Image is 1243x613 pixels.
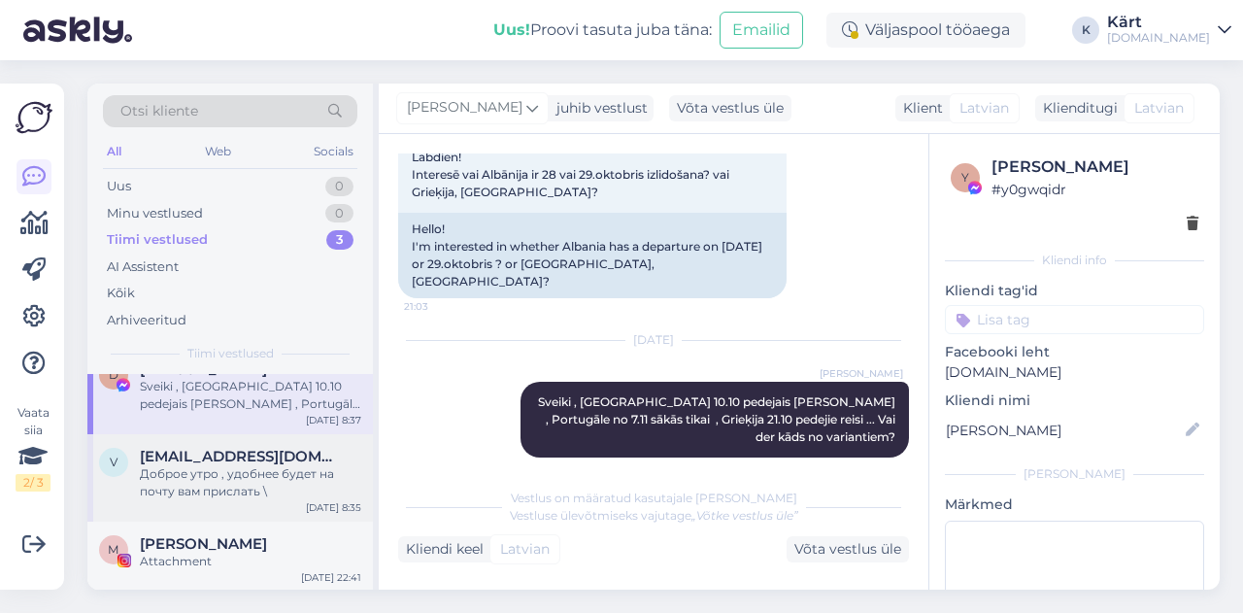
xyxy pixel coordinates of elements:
div: Proovi tasuta juba täna: [493,18,712,42]
span: verapastore@inbox.lv [140,448,342,465]
span: Vestluse ülevõtmiseks vajutage [510,508,798,523]
span: v [110,455,118,469]
span: 8:37 [830,459,903,473]
div: Web [201,139,235,164]
p: Märkmed [945,494,1204,515]
div: juhib vestlust [549,98,648,119]
div: Kärt [1107,15,1210,30]
div: Tiimi vestlused [107,230,208,250]
div: All [103,139,125,164]
div: Kliendi keel [398,539,484,560]
div: 0 [325,204,353,223]
div: [PERSON_NAME] [991,155,1198,179]
span: М [108,542,119,557]
div: Klienditugi [1035,98,1118,119]
span: [PERSON_NAME] [820,366,903,381]
span: Labdien! Interesē vai Albānija ir 28 vai 29.oktobris izlidošana? vai Grieķija, [GEOGRAPHIC_DATA]? [412,150,732,199]
div: Kliendi info [945,252,1204,269]
div: Attachment [140,553,361,570]
div: Kõik [107,284,135,303]
div: [DOMAIN_NAME] [1107,30,1210,46]
div: Vaata siia [16,404,50,492]
span: y [961,170,969,185]
div: Hello! I'm interested in whether Albania has a departure on [DATE] or 29.oktobris ? or [GEOGRAPHI... [398,213,787,298]
div: Доброе утро , удобнее будет на почту вам прислать \ [140,465,361,500]
span: Vestlus on määratud kasutajale [PERSON_NAME] [511,491,797,505]
span: Sveiki , [GEOGRAPHIC_DATA] 10.10 pedejais [PERSON_NAME] , Portugāle no 7.11 sākās tikai , Grieķij... [538,394,898,444]
input: Lisa nimi [946,420,1182,441]
div: Võta vestlus üle [669,95,791,121]
p: Kliendi nimi [945,391,1204,411]
div: K [1072,17,1099,44]
span: Latvian [959,98,1009,119]
p: Facebooki leht [945,342,1204,362]
div: [DATE] [398,331,909,349]
span: Latvian [500,539,550,560]
img: Askly Logo [16,99,52,136]
div: [DATE] 8:35 [306,500,361,515]
b: Uus! [493,20,530,39]
div: 0 [325,177,353,196]
div: # y0gwqidr [991,179,1198,200]
p: Kliendi tag'id [945,281,1204,301]
div: Võta vestlus üle [787,536,909,562]
span: 21:03 [404,299,477,314]
div: Uus [107,177,131,196]
span: МARIA [140,535,267,553]
input: Lisa tag [945,305,1204,334]
a: Kärt[DOMAIN_NAME] [1107,15,1231,46]
i: „Võtke vestlus üle” [691,508,798,523]
span: Latvian [1134,98,1184,119]
span: D [109,367,118,382]
div: Klient [895,98,943,119]
div: [PERSON_NAME] [945,465,1204,483]
span: Otsi kliente [120,101,198,121]
div: Arhiveeritud [107,311,186,330]
p: [DOMAIN_NAME] [945,362,1204,383]
span: [PERSON_NAME] [407,97,522,119]
div: 2 / 3 [16,474,50,492]
button: Emailid [720,12,803,49]
div: Väljaspool tööaega [826,13,1025,48]
div: Sveiki , [GEOGRAPHIC_DATA] 10.10 pedejais [PERSON_NAME] , Portugāle no 7.11 sākās tikai , Grieķij... [140,378,361,413]
span: Tiimi vestlused [187,345,274,362]
div: Minu vestlused [107,204,203,223]
div: [DATE] 8:37 [306,413,361,427]
div: AI Assistent [107,257,179,277]
div: [DATE] 22:41 [301,570,361,585]
div: Socials [310,139,357,164]
div: 3 [326,230,353,250]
